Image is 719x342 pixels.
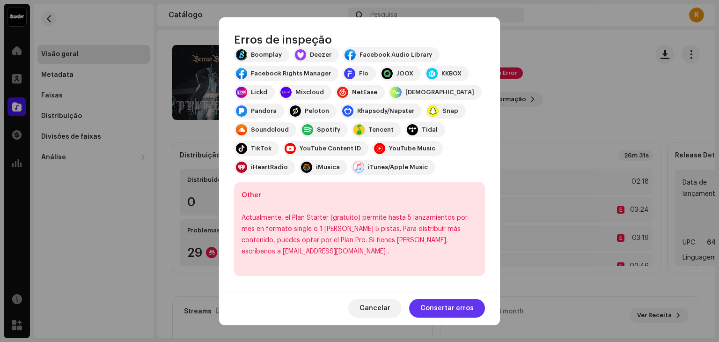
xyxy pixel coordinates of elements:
div: iMusica [316,164,340,171]
div: Soundcloud [251,126,289,134]
div: Deezer [310,51,331,59]
div: NetEase [352,89,377,96]
div: Tencent [368,126,394,134]
div: Facebook Audio Library [359,51,432,59]
b: Other [242,192,261,199]
button: Consertar erros [409,299,485,318]
div: Boomplay [251,51,282,59]
span: Erros de inspeção [234,32,332,47]
div: Actualmente, el Plan Starter (gratuito) permite hasta 5 lanzamientos por mes en formato single o ... [242,212,477,257]
div: Lickd [251,89,267,96]
div: Facebook Rights Manager [251,70,331,77]
div: iTunes/Apple Music [368,164,428,171]
div: JOOX [396,70,413,77]
span: Consertar erros [420,299,474,318]
div: iHeartRadio [251,164,288,171]
div: Spotify [317,126,340,134]
div: Rhapsody/Napster [357,107,414,115]
div: Tidal [422,126,438,134]
div: [DEMOGRAPHIC_DATA] [405,89,474,96]
div: Snap [442,107,458,115]
div: Peloton [305,107,329,115]
div: YouTube Music [389,145,435,152]
div: Mixcloud [295,89,324,96]
div: YouTube Content ID [300,145,361,152]
span: Cancelar [359,299,390,318]
div: Pandora [251,107,277,115]
div: TikTok [251,145,271,152]
div: Flo [359,70,368,77]
div: KKBOX [441,70,462,77]
button: Cancelar [348,299,402,318]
